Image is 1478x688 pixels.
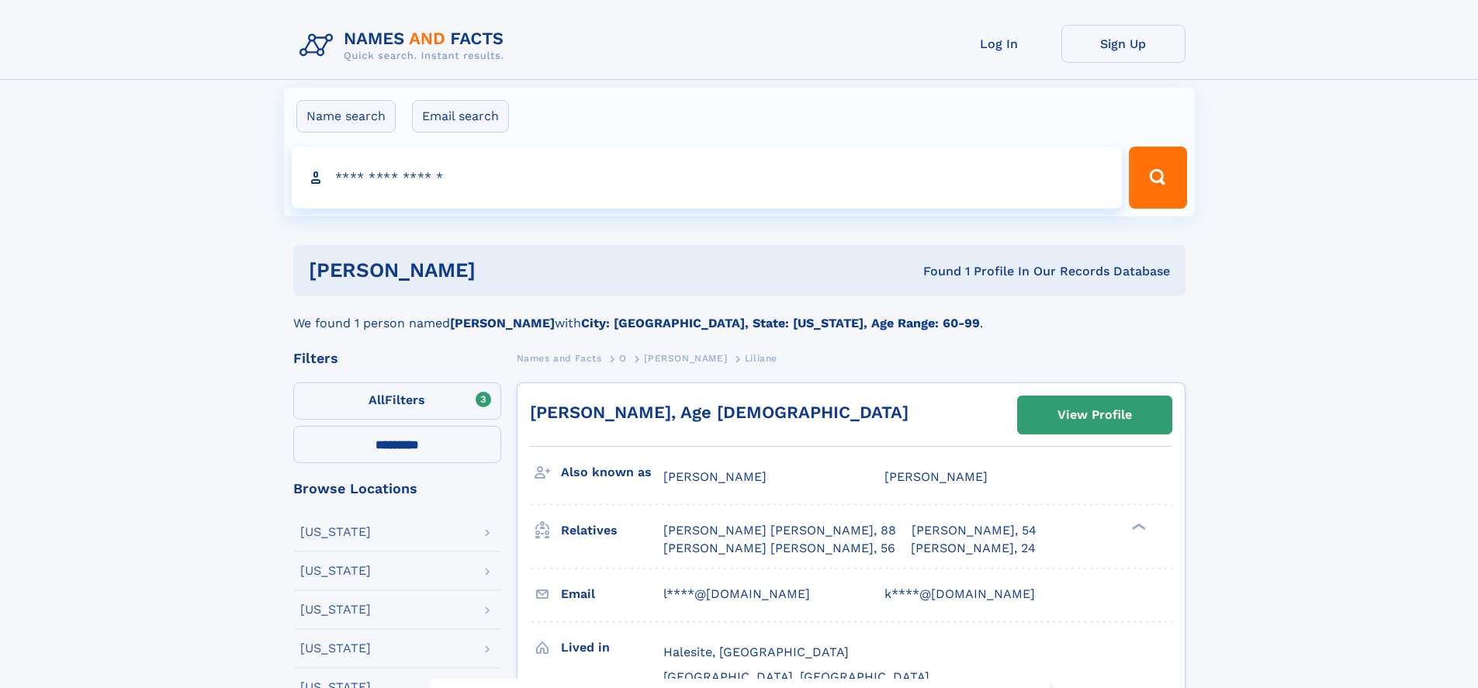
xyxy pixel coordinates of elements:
[517,348,602,368] a: Names and Facts
[293,25,517,67] img: Logo Names and Facts
[884,469,988,484] span: [PERSON_NAME]
[300,603,371,616] div: [US_STATE]
[292,147,1123,209] input: search input
[561,517,663,544] h3: Relatives
[1128,522,1147,532] div: ❯
[293,482,501,496] div: Browse Locations
[644,348,727,368] a: [PERSON_NAME]
[663,522,896,539] a: [PERSON_NAME] [PERSON_NAME], 88
[699,263,1170,280] div: Found 1 Profile In Our Records Database
[663,469,767,484] span: [PERSON_NAME]
[745,353,777,364] span: Liliane
[1061,25,1186,63] a: Sign Up
[296,100,396,133] label: Name search
[911,540,1036,557] a: [PERSON_NAME], 24
[1129,147,1186,209] button: Search Button
[619,353,627,364] span: O
[561,459,663,486] h3: Also known as
[912,522,1037,539] a: [PERSON_NAME], 54
[1057,397,1132,433] div: View Profile
[293,382,501,420] label: Filters
[663,669,929,684] span: [GEOGRAPHIC_DATA], [GEOGRAPHIC_DATA]
[663,540,895,557] a: [PERSON_NAME] [PERSON_NAME], 56
[293,296,1186,333] div: We found 1 person named with .
[309,261,700,280] h1: [PERSON_NAME]
[644,353,727,364] span: [PERSON_NAME]
[937,25,1061,63] a: Log In
[450,316,555,330] b: [PERSON_NAME]
[300,565,371,577] div: [US_STATE]
[300,642,371,655] div: [US_STATE]
[530,403,909,422] a: [PERSON_NAME], Age [DEMOGRAPHIC_DATA]
[1018,396,1172,434] a: View Profile
[412,100,509,133] label: Email search
[300,526,371,538] div: [US_STATE]
[561,581,663,607] h3: Email
[619,348,627,368] a: O
[561,634,663,661] h3: Lived in
[293,351,501,365] div: Filters
[369,392,385,407] span: All
[663,645,849,659] span: Halesite, [GEOGRAPHIC_DATA]
[581,316,980,330] b: City: [GEOGRAPHIC_DATA], State: [US_STATE], Age Range: 60-99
